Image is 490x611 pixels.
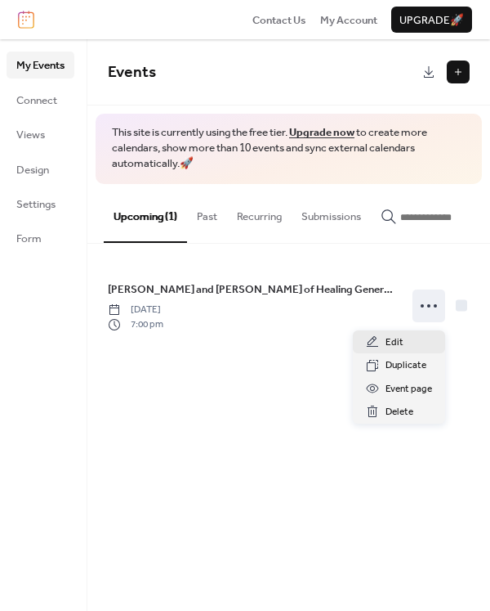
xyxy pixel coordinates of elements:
button: Recurring [227,184,292,241]
a: Upgrade now [289,122,354,143]
a: Form [7,225,74,251]
span: Events [108,57,156,88]
span: 7:00 pm [108,317,163,332]
button: Submissions [292,184,371,241]
span: Contact Us [252,12,306,29]
span: This site is currently using the free tier. to create more calendars, show more than 10 events an... [112,125,465,172]
span: My Events [16,57,65,74]
a: Settings [7,191,74,217]
button: Past [187,184,227,241]
span: Connect [16,92,57,109]
span: My Account [320,12,377,29]
a: Design [7,156,74,182]
img: logo [18,11,34,29]
button: Upgrade🚀 [391,7,472,33]
span: [PERSON_NAME] and [PERSON_NAME] of Healing Generations September visit [108,281,396,298]
span: Event page [385,381,432,398]
span: Form [16,231,42,247]
button: Upcoming (1) [104,184,187,243]
a: My Account [320,11,377,28]
a: Contact Us [252,11,306,28]
span: Views [16,127,45,143]
a: Connect [7,87,74,113]
a: My Events [7,52,74,78]
span: Settings [16,196,56,213]
span: Edit [385,335,403,351]
span: Design [16,162,49,178]
a: [PERSON_NAME] and [PERSON_NAME] of Healing Generations September visit [108,281,396,299]
span: Delete [385,404,413,420]
span: Duplicate [385,357,426,374]
a: Views [7,121,74,147]
span: Upgrade 🚀 [399,12,464,29]
span: [DATE] [108,303,163,317]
